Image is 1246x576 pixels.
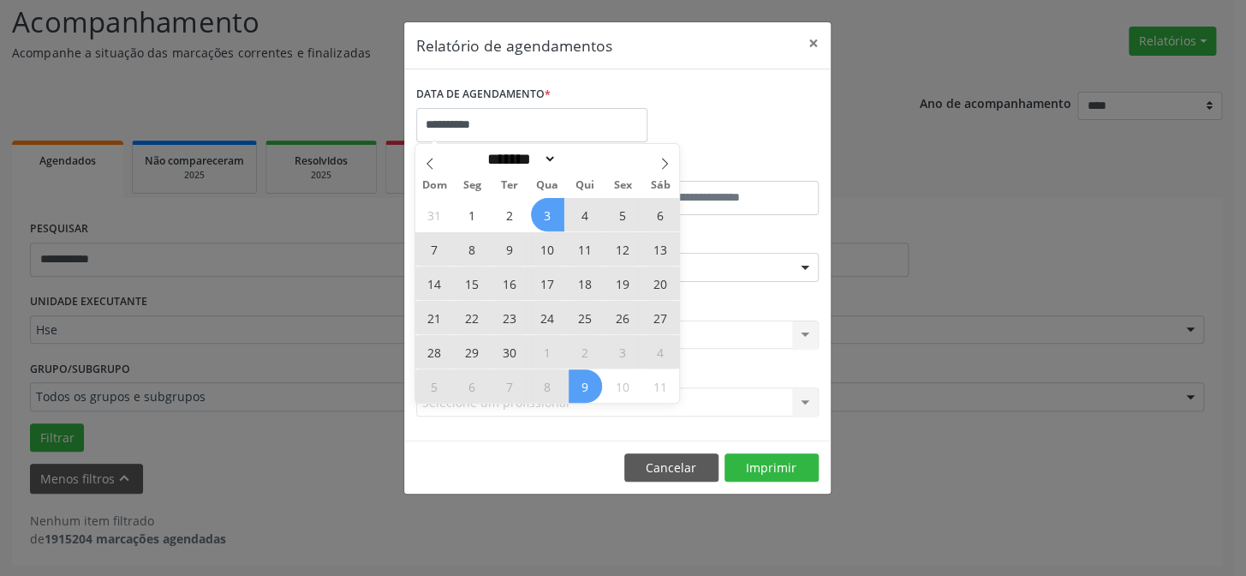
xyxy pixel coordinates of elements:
[418,198,451,231] span: Agosto 31, 2025
[641,180,679,191] span: Sáb
[415,180,453,191] span: Dom
[531,267,564,300] span: Setembro 17, 2025
[569,267,602,300] span: Setembro 18, 2025
[531,198,564,231] span: Setembro 3, 2025
[491,180,528,191] span: Ter
[643,369,677,403] span: Outubro 11, 2025
[643,301,677,334] span: Setembro 27, 2025
[456,301,489,334] span: Setembro 22, 2025
[643,267,677,300] span: Setembro 20, 2025
[481,150,557,168] select: Month
[605,198,639,231] span: Setembro 5, 2025
[418,301,451,334] span: Setembro 21, 2025
[605,301,639,334] span: Setembro 26, 2025
[569,232,602,266] span: Setembro 11, 2025
[456,267,489,300] span: Setembro 15, 2025
[605,369,639,403] span: Outubro 10, 2025
[622,154,819,181] label: ATÉ
[604,180,641,191] span: Sex
[569,335,602,369] span: Outubro 2, 2025
[456,232,489,266] span: Setembro 8, 2025
[493,267,527,300] span: Setembro 16, 2025
[531,232,564,266] span: Setembro 10, 2025
[418,232,451,266] span: Setembro 7, 2025
[418,369,451,403] span: Outubro 5, 2025
[416,34,612,57] h5: Relatório de agendamentos
[418,335,451,369] span: Setembro 28, 2025
[493,301,527,334] span: Setembro 23, 2025
[796,22,831,64] button: Close
[418,267,451,300] span: Setembro 14, 2025
[531,335,564,369] span: Outubro 1, 2025
[643,232,677,266] span: Setembro 13, 2025
[456,335,489,369] span: Setembro 29, 2025
[493,198,527,231] span: Setembro 2, 2025
[605,267,639,300] span: Setembro 19, 2025
[456,369,489,403] span: Outubro 6, 2025
[569,301,602,334] span: Setembro 25, 2025
[493,369,527,403] span: Outubro 7, 2025
[528,180,566,191] span: Qua
[416,81,551,108] label: DATA DE AGENDAMENTO
[724,453,819,483] button: Imprimir
[643,198,677,231] span: Setembro 6, 2025
[557,150,613,168] input: Year
[531,301,564,334] span: Setembro 24, 2025
[531,369,564,403] span: Outubro 8, 2025
[493,335,527,369] span: Setembro 30, 2025
[643,335,677,369] span: Outubro 4, 2025
[605,335,639,369] span: Outubro 3, 2025
[624,453,718,483] button: Cancelar
[453,180,491,191] span: Seg
[569,198,602,231] span: Setembro 4, 2025
[493,232,527,266] span: Setembro 9, 2025
[456,198,489,231] span: Setembro 1, 2025
[569,369,602,403] span: Outubro 9, 2025
[566,180,604,191] span: Qui
[605,232,639,266] span: Setembro 12, 2025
